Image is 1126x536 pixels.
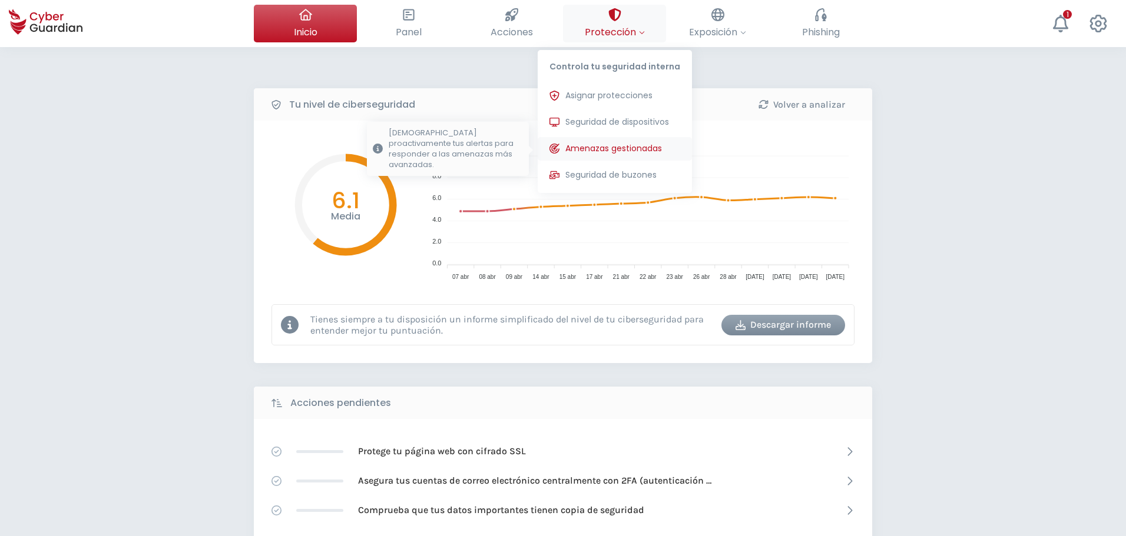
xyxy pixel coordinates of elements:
tspan: 2.0 [432,238,441,245]
span: Acciones [491,25,533,39]
div: 1 [1063,10,1072,19]
span: Amenazas gestionadas [565,142,662,155]
tspan: [DATE] [746,274,764,280]
button: Inicio [254,5,357,42]
tspan: 4.0 [432,216,441,223]
tspan: 23 abr [666,274,683,280]
button: Amenazas gestionadas[DEMOGRAPHIC_DATA] proactivamente tus alertas para responder a las amenazas m... [538,137,692,161]
tspan: 09 abr [506,274,523,280]
button: Volver a analizar [740,94,863,115]
tspan: 14 abr [532,274,549,280]
tspan: 15 abr [559,274,577,280]
span: Seguridad de dispositivos [565,116,669,128]
tspan: 22 abr [640,274,657,280]
tspan: 8.0 [432,172,441,179]
span: Protección [585,25,645,39]
p: Protege tu página web con cifrado SSL [358,445,526,458]
tspan: [DATE] [773,274,791,280]
tspan: [DATE] [826,274,845,280]
button: Seguridad de dispositivos [538,111,692,134]
tspan: 21 abr [613,274,630,280]
button: Exposición [666,5,769,42]
tspan: 0.0 [432,259,441,267]
button: ProtecciónControla tu seguridad internaAsignar proteccionesSeguridad de dispositivosAmenazas gest... [563,5,666,42]
tspan: 17 abr [586,274,603,280]
tspan: 28 abr [720,274,737,280]
span: Inicio [294,25,317,39]
b: Tu nivel de ciberseguridad [289,98,415,112]
span: Seguridad de buzones [565,169,657,181]
tspan: [DATE] [799,274,818,280]
p: [DEMOGRAPHIC_DATA] proactivamente tus alertas para responder a las amenazas más avanzadas. [389,128,523,170]
div: Descargar informe [730,318,836,332]
tspan: 07 abr [452,274,469,280]
p: Comprueba que tus datos importantes tienen copia de seguridad [358,504,644,517]
span: Asignar protecciones [565,89,653,102]
span: Phishing [802,25,840,39]
p: Tienes siempre a tu disposición un informe simplificado del nivel de tu ciberseguridad para enten... [310,314,713,336]
button: Panel [357,5,460,42]
span: Exposición [689,25,746,39]
p: Controla tu seguridad interna [538,50,692,78]
tspan: 26 abr [693,274,710,280]
button: Asignar protecciones [538,84,692,108]
tspan: 6.0 [432,194,441,201]
div: Volver a analizar [749,98,855,112]
tspan: 08 abr [479,274,496,280]
span: Panel [396,25,422,39]
button: Phishing [769,5,872,42]
b: Acciones pendientes [290,396,391,410]
button: Descargar informe [721,315,845,335]
button: Seguridad de buzones [538,164,692,187]
p: Asegura tus cuentas de correo electrónico centralmente con 2FA (autenticación [PERSON_NAME] factor) [358,474,711,487]
button: Acciones [460,5,563,42]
